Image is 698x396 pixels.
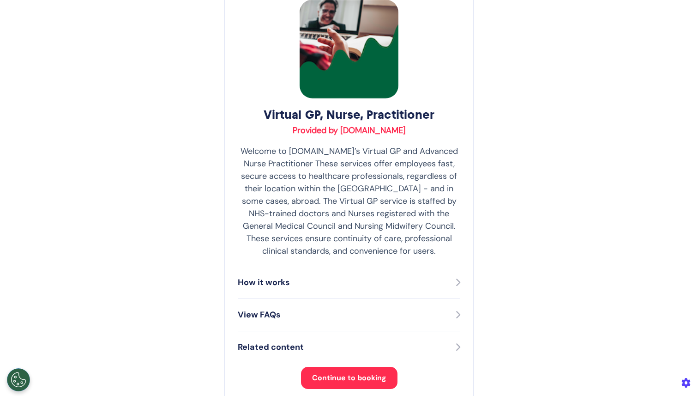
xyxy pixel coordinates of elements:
[238,309,281,321] p: View FAQs
[238,341,304,353] p: Related content
[238,308,460,322] button: View FAQs
[238,108,460,122] h2: Virtual GP, Nurse, Practitioner
[238,276,460,289] button: How it works
[312,373,386,383] span: Continue to booking
[238,126,460,136] h3: Provided by [DOMAIN_NAME]
[7,368,30,391] button: Open Preferences
[238,276,290,289] p: How it works
[238,145,460,257] p: Welcome to [DOMAIN_NAME]’s Virtual GP and Advanced Nurse Practitioner These services offer employ...
[301,367,397,389] button: Continue to booking
[238,341,460,354] button: Related content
